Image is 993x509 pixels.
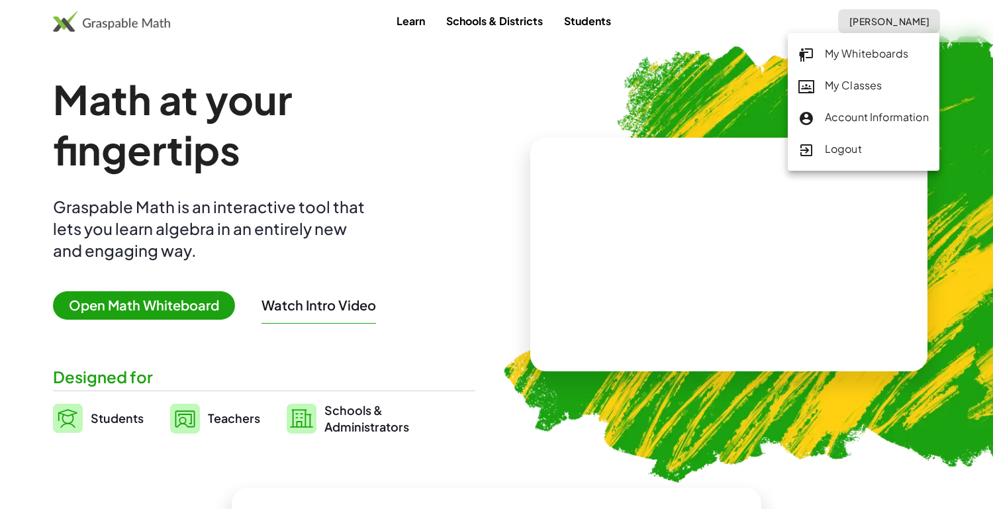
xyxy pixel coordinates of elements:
[287,402,409,435] a: Schools &Administrators
[261,297,376,314] button: Watch Intro Video
[788,38,939,70] a: My Whiteboards
[53,299,246,313] a: Open Math Whiteboard
[798,46,929,63] div: My Whiteboards
[798,77,929,95] div: My Classes
[788,70,939,102] a: My Classes
[287,404,316,434] img: svg%3e
[838,9,940,33] button: [PERSON_NAME]
[53,402,144,435] a: Students
[798,141,929,158] div: Logout
[53,74,474,175] h1: Math at your fingertips
[553,9,622,33] a: Students
[53,196,371,261] div: Graspable Math is an interactive tool that lets you learn algebra in an entirely new and engaging...
[630,205,828,304] video: What is this? This is dynamic math notation. Dynamic math notation plays a central role in how Gr...
[91,410,144,426] span: Students
[798,109,929,126] div: Account Information
[53,291,235,320] span: Open Math Whiteboard
[324,402,409,435] span: Schools & Administrators
[208,410,260,426] span: Teachers
[849,15,929,27] span: [PERSON_NAME]
[170,402,260,435] a: Teachers
[53,404,83,433] img: svg%3e
[170,404,200,434] img: svg%3e
[53,366,475,388] div: Designed for
[386,9,436,33] a: Learn
[436,9,553,33] a: Schools & Districts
